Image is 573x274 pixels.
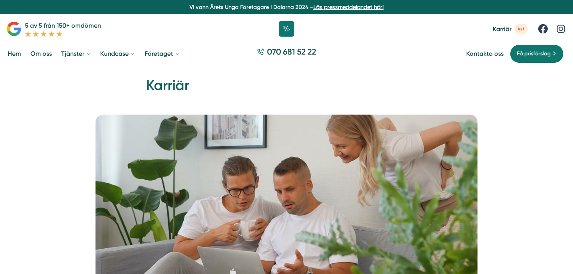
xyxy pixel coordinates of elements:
[25,21,101,30] p: 5 av 5 från 150+ omdömen
[60,44,92,64] a: Tjänster
[29,44,53,64] a: Om oss
[267,46,316,57] span: 070 681 52 22
[517,49,551,58] span: Få prisförslag
[3,3,570,11] p: Vi vann Årets Unga Företagare i Dalarna 2024 –
[254,46,319,61] a: 070 681 52 22
[493,24,528,34] a: Karriär 4st
[510,44,564,63] a: Få prisförslag
[146,76,427,101] h1: Karriär
[515,24,528,34] span: 4st
[313,4,384,10] a: Läs pressmeddelandet här!
[466,50,504,57] a: Kontakta oss
[143,44,181,64] a: Företaget
[6,44,23,64] a: Hem
[493,25,511,33] span: Karriär
[99,44,137,64] a: Kundcase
